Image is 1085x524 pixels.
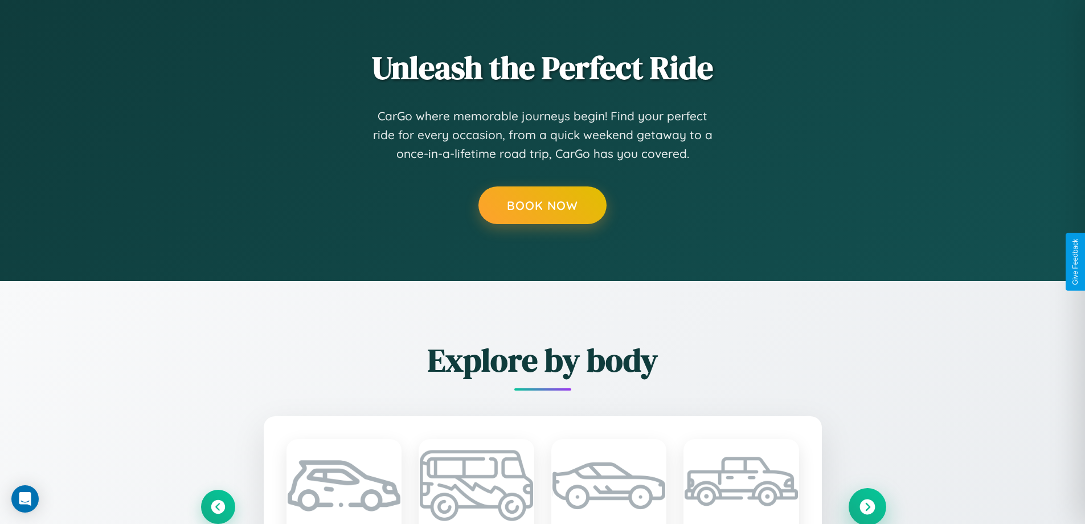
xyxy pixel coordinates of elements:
[372,107,714,164] p: CarGo where memorable journeys begin! Find your perfect ride for every occasion, from a quick wee...
[478,186,607,224] button: Book Now
[201,46,885,90] h2: Unleash the Perfect Ride
[201,338,885,382] h2: Explore by body
[11,485,39,513] div: Open Intercom Messenger
[1071,239,1079,285] div: Give Feedback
